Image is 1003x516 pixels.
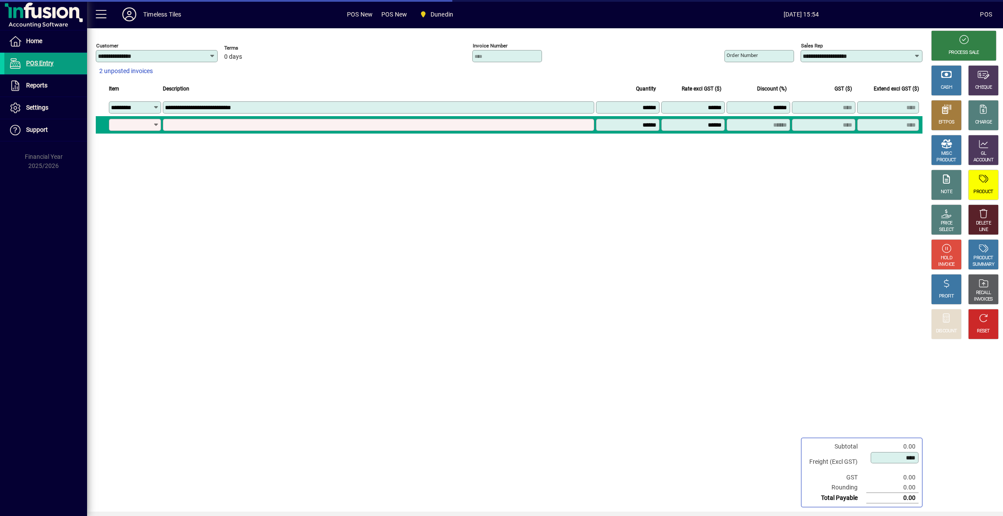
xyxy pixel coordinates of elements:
div: INVOICES [974,296,993,303]
div: CHEQUE [975,84,992,91]
span: POS New [347,7,373,21]
span: GST ($) [835,84,852,94]
div: LINE [979,227,988,233]
div: PRODUCT [973,255,993,261]
span: Discount (%) [757,84,787,94]
span: Terms [224,45,276,51]
mat-label: Order number [727,52,758,58]
div: PRODUCT [936,157,956,164]
button: Profile [115,7,143,22]
div: HOLD [941,255,952,261]
span: 2 unposted invoices [99,67,153,76]
span: Rate excl GST ($) [682,84,721,94]
div: GL [981,151,986,157]
span: Item [109,84,119,94]
span: Extend excl GST ($) [874,84,919,94]
span: Home [26,37,42,44]
div: RECALL [976,290,991,296]
div: ACCOUNT [973,157,993,164]
span: Support [26,126,48,133]
div: MISC [941,151,952,157]
mat-label: Customer [96,43,118,49]
div: RESET [977,328,990,335]
td: GST [805,472,866,482]
span: Quantity [636,84,656,94]
td: 0.00 [866,442,919,452]
div: NOTE [941,189,952,195]
td: 0.00 [866,482,919,493]
span: Reports [26,82,47,89]
span: POS Entry [26,60,54,67]
mat-label: Sales rep [801,43,823,49]
div: Timeless Tiles [143,7,181,21]
div: PROCESS SALE [949,50,979,56]
div: POS [980,7,992,21]
span: [DATE] 15:54 [623,7,980,21]
a: Reports [4,75,87,97]
div: CASH [941,84,952,91]
span: 0 days [224,54,242,60]
span: POS New [381,7,407,21]
a: Settings [4,97,87,119]
div: CHARGE [975,119,992,126]
div: PRODUCT [973,189,993,195]
div: INVOICE [938,261,954,268]
td: 0.00 [866,472,919,482]
div: PRICE [941,220,953,227]
div: DELETE [976,220,991,227]
a: Support [4,119,87,141]
button: 2 unposted invoices [96,64,156,79]
a: Home [4,30,87,52]
span: Description [163,84,189,94]
span: Dunedin [431,7,453,21]
span: Dunedin [416,7,457,22]
td: Total Payable [805,493,866,503]
td: Subtotal [805,442,866,452]
td: Freight (Excl GST) [805,452,866,472]
td: Rounding [805,482,866,493]
div: EFTPOS [939,119,955,126]
td: 0.00 [866,493,919,503]
div: SELECT [939,227,954,233]
div: DISCOUNT [936,328,957,335]
div: SUMMARY [973,261,994,268]
span: Settings [26,104,48,111]
div: PROFIT [939,293,954,300]
mat-label: Invoice number [473,43,508,49]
